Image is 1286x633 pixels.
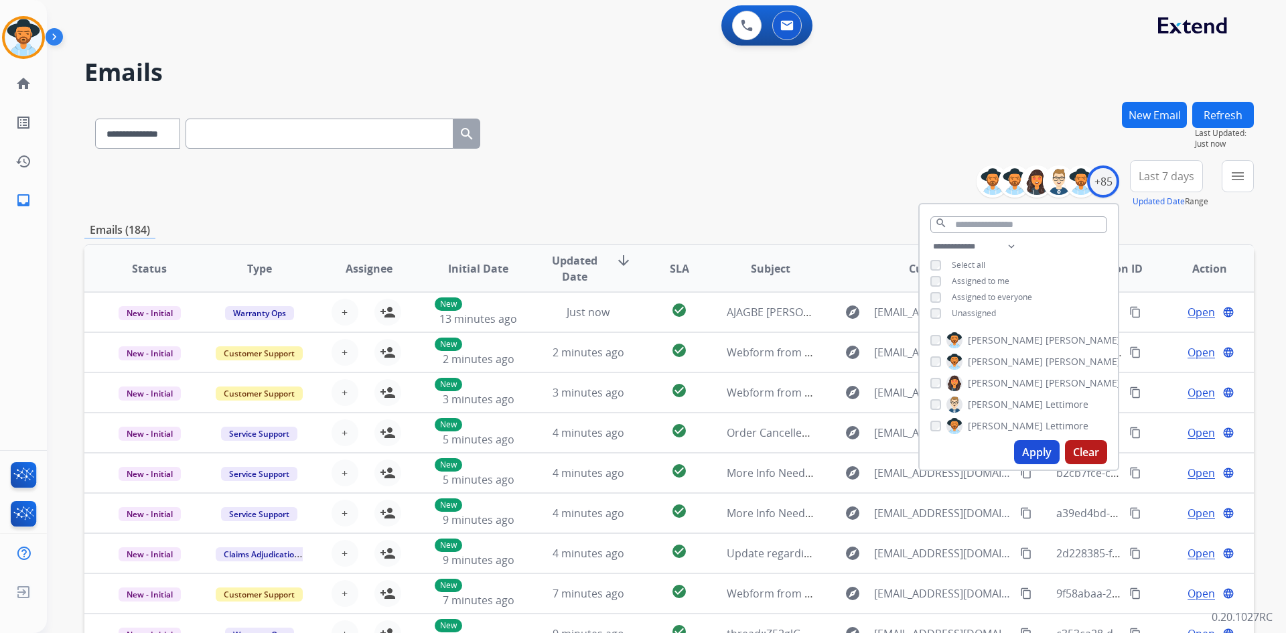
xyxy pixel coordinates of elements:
[727,506,1111,520] span: More Info Needed: cbfa1ba6-7596-41cf-ad5e-c5d17cb17e35 [PERSON_NAME]
[332,419,358,446] button: +
[968,398,1043,411] span: [PERSON_NAME]
[1222,547,1234,559] mat-icon: language
[342,425,348,441] span: +
[952,275,1009,287] span: Assigned to me
[342,304,348,320] span: +
[332,379,358,406] button: +
[380,545,396,561] mat-icon: person_add
[1087,165,1119,198] div: +85
[1020,507,1032,519] mat-icon: content_copy
[727,425,1014,440] span: Order Cancelled 87199e41-44e8-46ac-b1fa-b3bd4948925f
[909,261,961,277] span: Customer
[216,587,303,602] span: Customer Support
[845,545,861,561] mat-icon: explore
[874,384,1012,401] span: [EMAIL_ADDRESS][DOMAIN_NAME]
[84,59,1254,86] h2: Emails
[952,291,1032,303] span: Assigned to everyone
[216,386,303,401] span: Customer Support
[845,425,861,441] mat-icon: explore
[119,386,181,401] span: New - Initial
[1222,306,1234,318] mat-icon: language
[132,261,167,277] span: Status
[671,503,687,519] mat-icon: check_circle
[1212,609,1273,625] p: 0.20.1027RC
[670,261,689,277] span: SLA
[1014,440,1060,464] button: Apply
[567,305,610,320] span: Just now
[1020,547,1032,559] mat-icon: content_copy
[671,583,687,600] mat-icon: check_circle
[874,425,1012,441] span: [EMAIL_ADDRESS][DOMAIN_NAME]
[221,507,297,521] span: Service Support
[1129,427,1141,439] mat-icon: content_copy
[671,382,687,399] mat-icon: check_circle
[443,432,514,447] span: 5 minutes ago
[119,547,181,561] span: New - Initial
[845,505,861,521] mat-icon: explore
[247,261,272,277] span: Type
[1222,467,1234,479] mat-icon: language
[1129,467,1141,479] mat-icon: content_copy
[435,378,462,391] p: New
[1020,467,1032,479] mat-icon: content_copy
[342,384,348,401] span: +
[1133,196,1185,207] button: Updated Date
[443,472,514,487] span: 5 minutes ago
[553,586,624,601] span: 7 minutes ago
[435,297,462,311] p: New
[119,427,181,441] span: New - Initial
[1046,419,1088,433] span: Lettimore
[448,261,508,277] span: Initial Date
[1129,587,1141,600] mat-icon: content_copy
[671,543,687,559] mat-icon: check_circle
[874,344,1012,360] span: [EMAIL_ADDRESS][DOMAIN_NAME]
[1129,346,1141,358] mat-icon: content_copy
[380,505,396,521] mat-icon: person_add
[1046,334,1121,347] span: [PERSON_NAME]
[342,505,348,521] span: +
[216,346,303,360] span: Customer Support
[845,344,861,360] mat-icon: explore
[845,585,861,602] mat-icon: explore
[874,465,1012,481] span: [EMAIL_ADDRESS][DOMAIN_NAME]
[952,259,985,271] span: Select all
[1222,507,1234,519] mat-icon: language
[1188,344,1215,360] span: Open
[1192,102,1254,128] button: Refresh
[221,467,297,481] span: Service Support
[935,217,947,229] mat-icon: search
[1133,196,1208,207] span: Range
[342,344,348,360] span: +
[380,304,396,320] mat-icon: person_add
[874,585,1012,602] span: [EMAIL_ADDRESS][DOMAIN_NAME]
[545,253,605,285] span: Updated Date
[443,352,514,366] span: 2 minutes ago
[15,153,31,169] mat-icon: history
[119,587,181,602] span: New - Initial
[435,619,462,632] p: New
[1222,587,1234,600] mat-icon: language
[332,540,358,567] button: +
[380,585,396,602] mat-icon: person_add
[1129,306,1141,318] mat-icon: content_copy
[671,342,687,358] mat-icon: check_circle
[1195,139,1254,149] span: Just now
[225,306,294,320] span: Warranty Ops
[727,345,1030,360] span: Webform from [EMAIL_ADDRESS][DOMAIN_NAME] on [DATE]
[1046,398,1088,411] span: Lettimore
[119,346,181,360] span: New - Initial
[435,498,462,512] p: New
[119,507,181,521] span: New - Initial
[1144,245,1254,292] th: Action
[553,546,624,561] span: 4 minutes ago
[952,307,996,319] span: Unassigned
[553,345,624,360] span: 2 minutes ago
[727,586,1030,601] span: Webform from [EMAIL_ADDRESS][DOMAIN_NAME] on [DATE]
[671,463,687,479] mat-icon: check_circle
[1195,128,1254,139] span: Last Updated:
[874,545,1012,561] span: [EMAIL_ADDRESS][DOMAIN_NAME]
[342,585,348,602] span: +
[332,299,358,326] button: +
[332,339,358,366] button: +
[380,384,396,401] mat-icon: person_add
